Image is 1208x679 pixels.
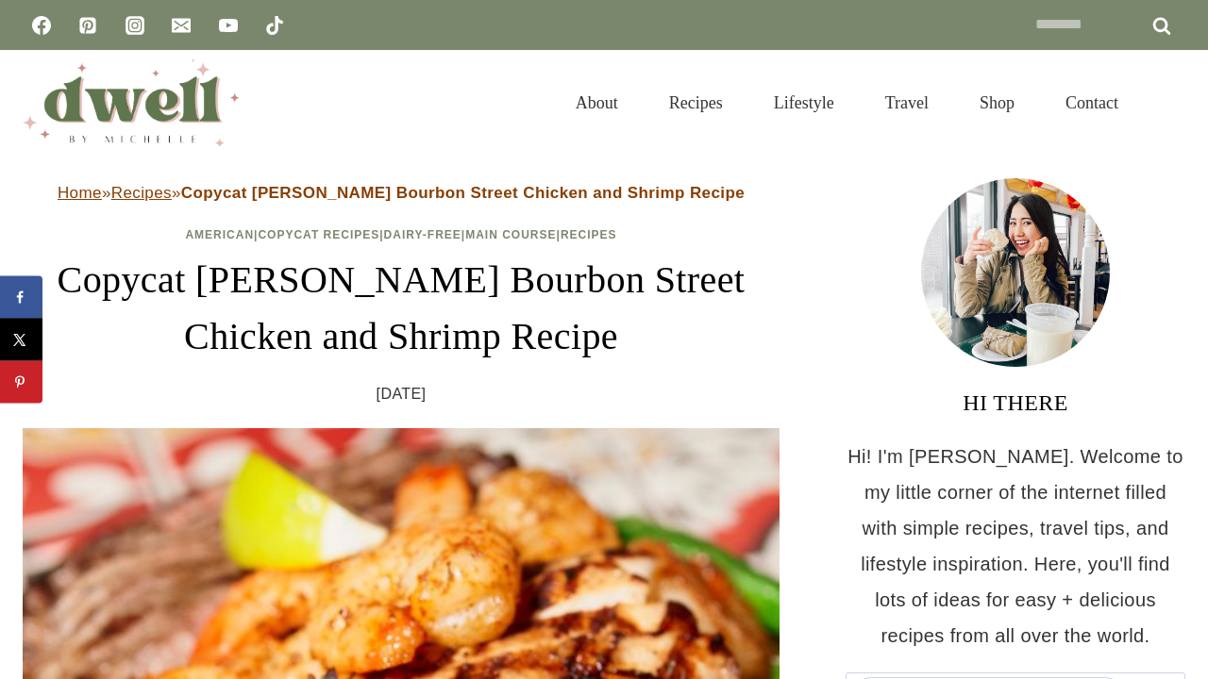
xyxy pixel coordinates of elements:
a: Main Course [465,228,556,241]
a: Copycat Recipes [258,228,379,241]
a: Recipes [111,184,172,202]
a: Shop [954,70,1040,136]
span: » » [58,184,745,202]
a: Facebook [23,7,60,44]
a: Lifestyle [748,70,860,136]
nav: Primary Navigation [550,70,1144,136]
a: Pinterest [69,7,107,44]
span: | | | | [185,228,616,241]
a: Contact [1040,70,1144,136]
a: Recipes [561,228,617,241]
p: Hi! I'm [PERSON_NAME]. Welcome to my little corner of the internet filled with simple recipes, tr... [846,439,1185,654]
strong: Copycat [PERSON_NAME] Bourbon Street Chicken and Shrimp Recipe [181,184,745,202]
a: Travel [860,70,954,136]
a: Email [162,7,200,44]
h3: HI THERE [846,386,1185,420]
a: TikTok [256,7,294,44]
a: American [185,228,254,241]
a: Home [58,184,102,202]
button: View Search Form [1153,87,1185,119]
img: DWELL by michelle [23,59,240,146]
a: Dairy-Free [384,228,461,241]
a: Recipes [644,70,748,136]
a: YouTube [210,7,247,44]
h1: Copycat [PERSON_NAME] Bourbon Street Chicken and Shrimp Recipe [23,252,780,365]
a: Instagram [116,7,154,44]
time: [DATE] [377,380,427,408]
a: About [550,70,644,136]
